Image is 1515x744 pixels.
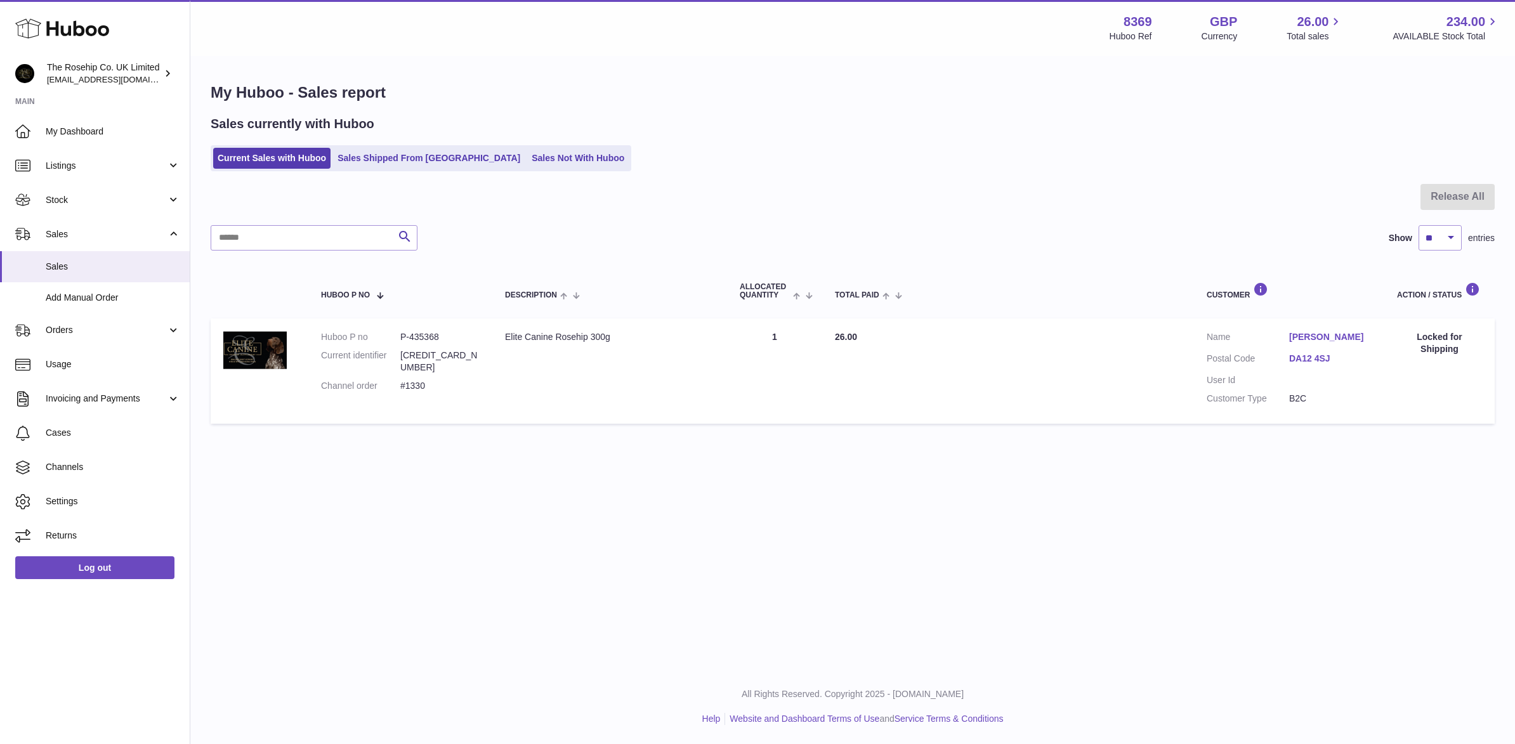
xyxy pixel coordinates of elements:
a: 26.00 Total sales [1287,13,1343,42]
div: Action / Status [1397,282,1482,299]
span: 26.00 [835,332,857,342]
span: Usage [46,358,180,370]
li: and [725,713,1003,725]
dd: P-435368 [400,331,480,343]
span: My Dashboard [46,126,180,138]
dt: User Id [1207,374,1289,386]
a: Help [702,714,721,724]
div: Customer [1207,282,1372,299]
p: All Rights Reserved. Copyright 2025 - [DOMAIN_NAME] [200,688,1505,700]
td: 1 [727,318,822,424]
span: 26.00 [1297,13,1328,30]
dt: Postal Code [1207,353,1289,368]
span: Invoicing and Payments [46,393,167,405]
span: Total paid [835,291,879,299]
strong: GBP [1210,13,1237,30]
dd: [CREDIT_CARD_NUMBER] [400,349,480,374]
div: The Rosehip Co. UK Limited [47,62,161,86]
a: Service Terms & Conditions [895,714,1004,724]
a: [PERSON_NAME] [1289,331,1372,343]
a: Website and Dashboard Terms of Use [730,714,879,724]
span: Sales [46,261,180,273]
div: Locked for Shipping [1397,331,1482,355]
a: Log out [15,556,174,579]
span: Sales [46,228,167,240]
img: 83691651847316.png [223,331,287,369]
dt: Name [1207,331,1289,346]
div: Huboo Ref [1110,30,1152,42]
strong: 8369 [1124,13,1152,30]
h2: Sales currently with Huboo [211,115,374,133]
span: Stock [46,194,167,206]
span: AVAILABLE Stock Total [1393,30,1500,42]
span: ALLOCATED Quantity [740,283,790,299]
dt: Current identifier [321,349,400,374]
dd: B2C [1289,393,1372,405]
span: Total sales [1287,30,1343,42]
span: Cases [46,427,180,439]
dt: Customer Type [1207,393,1289,405]
span: Listings [46,160,167,172]
div: Elite Canine Rosehip 300g [505,331,714,343]
span: Returns [46,530,180,542]
div: Currency [1202,30,1238,42]
a: Current Sales with Huboo [213,148,331,169]
img: sales@eliteequineuk.com [15,64,34,83]
span: Orders [46,324,167,336]
a: Sales Shipped From [GEOGRAPHIC_DATA] [333,148,525,169]
span: Add Manual Order [46,292,180,304]
span: Channels [46,461,180,473]
a: Sales Not With Huboo [527,148,629,169]
dt: Channel order [321,380,400,392]
span: Huboo P no [321,291,370,299]
span: [EMAIL_ADDRESS][DOMAIN_NAME] [47,74,187,84]
h1: My Huboo - Sales report [211,82,1495,103]
dt: Huboo P no [321,331,400,343]
a: 234.00 AVAILABLE Stock Total [1393,13,1500,42]
dd: #1330 [400,380,480,392]
a: DA12 4SJ [1289,353,1372,365]
span: Settings [46,495,180,507]
label: Show [1389,232,1412,244]
span: entries [1468,232,1495,244]
span: Description [505,291,557,299]
span: 234.00 [1446,13,1485,30]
